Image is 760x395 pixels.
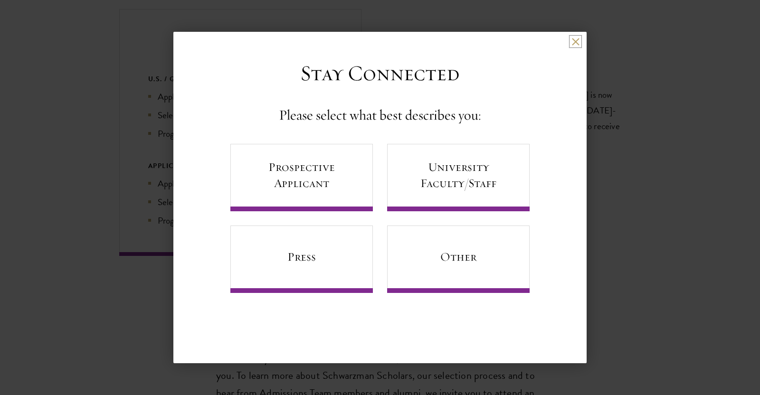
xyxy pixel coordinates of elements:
a: Prospective Applicant [230,144,373,211]
h4: Please select what best describes you: [279,106,481,125]
a: Other [387,226,530,293]
a: University Faculty/Staff [387,144,530,211]
a: Press [230,226,373,293]
h3: Stay Connected [300,60,460,87]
